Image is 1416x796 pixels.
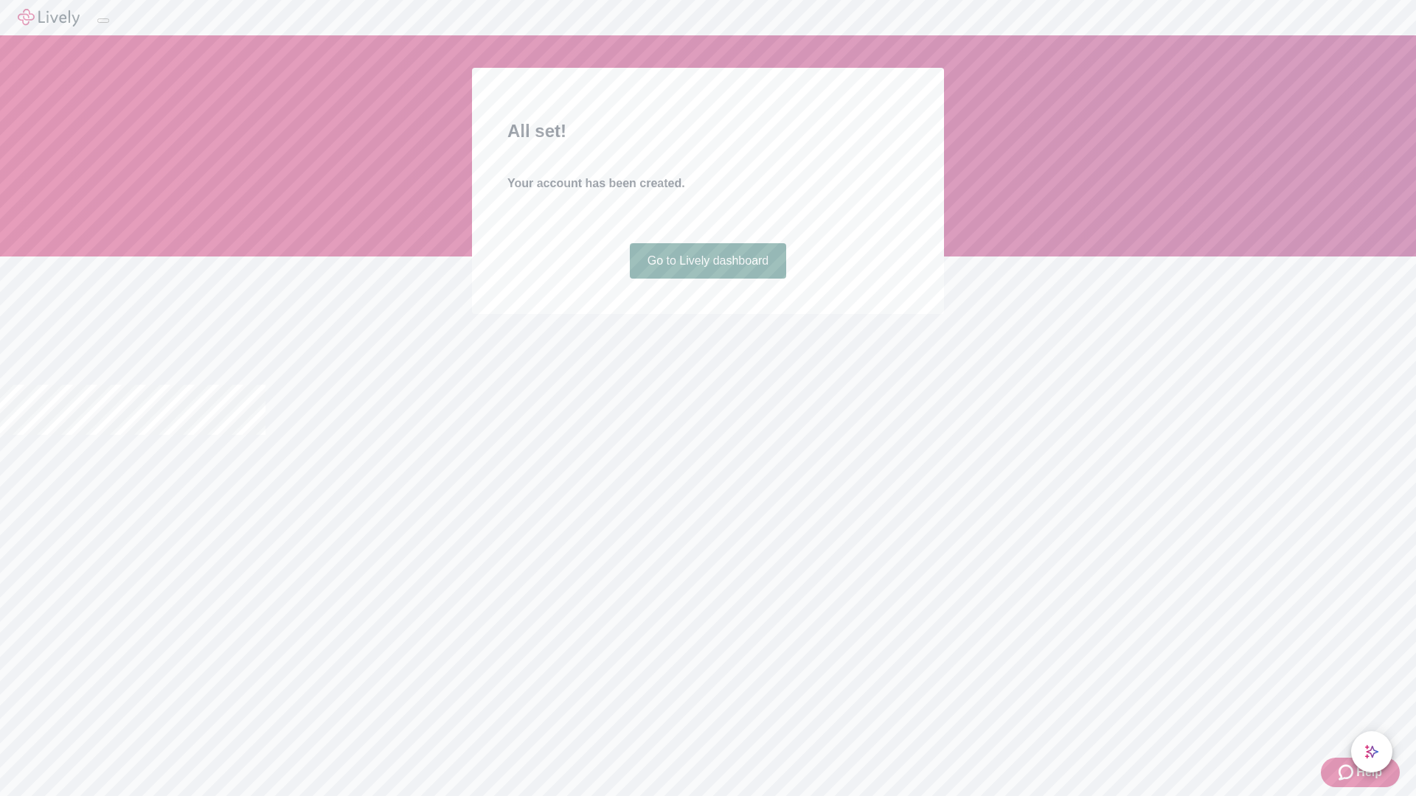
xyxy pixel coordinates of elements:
[507,175,909,192] h4: Your account has been created.
[18,9,80,27] img: Lively
[1339,764,1356,781] svg: Zendesk support icon
[630,243,787,279] a: Go to Lively dashboard
[1351,731,1392,772] button: chat
[97,18,109,23] button: Log out
[1321,758,1400,787] button: Zendesk support iconHelp
[1356,764,1382,781] span: Help
[1364,744,1379,759] svg: Lively AI Assistant
[507,118,909,144] h2: All set!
